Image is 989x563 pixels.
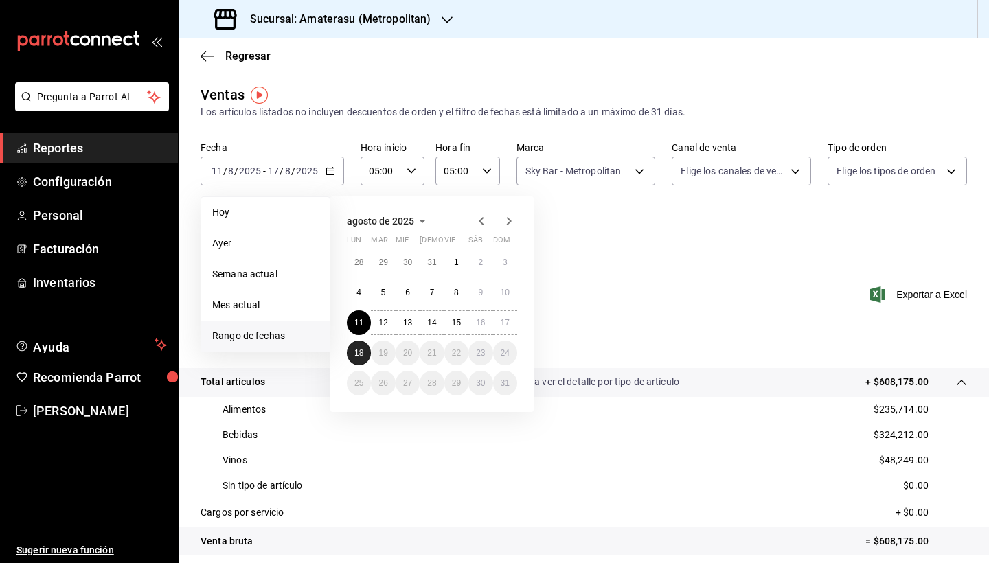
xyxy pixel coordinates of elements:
span: Reportes [33,139,167,157]
span: / [291,165,295,176]
button: 24 de agosto de 2025 [493,341,517,365]
span: / [280,165,284,176]
span: Sugerir nueva función [16,543,167,558]
label: Tipo de orden [828,143,967,152]
span: Elige los tipos de orden [837,164,935,178]
a: Pregunta a Parrot AI [10,100,169,114]
input: -- [267,165,280,176]
span: Recomienda Parrot [33,368,167,387]
abbr: 28 de agosto de 2025 [427,378,436,388]
abbr: martes [371,235,387,250]
p: Sin tipo de artículo [223,479,303,493]
button: 31 de julio de 2025 [420,250,444,275]
abbr: 28 de julio de 2025 [354,257,363,267]
p: = $608,175.00 [865,534,967,549]
button: 31 de agosto de 2025 [493,371,517,395]
abbr: 13 de agosto de 2025 [403,318,412,328]
button: 7 de agosto de 2025 [420,280,444,305]
abbr: 29 de julio de 2025 [378,257,387,267]
p: Alimentos [223,402,266,417]
input: ---- [238,165,262,176]
button: Regresar [201,49,271,62]
span: Mes actual [212,298,319,312]
button: 1 de agosto de 2025 [444,250,468,275]
abbr: 24 de agosto de 2025 [501,348,510,358]
button: 13 de agosto de 2025 [396,310,420,335]
abbr: 5 de agosto de 2025 [381,288,386,297]
span: Configuración [33,172,167,191]
span: / [223,165,227,176]
button: open_drawer_menu [151,36,162,47]
h3: Sucursal: Amaterasu (Metropolitan) [239,11,431,27]
abbr: 21 de agosto de 2025 [427,348,436,358]
abbr: jueves [420,235,501,250]
button: 12 de agosto de 2025 [371,310,395,335]
label: Canal de venta [672,143,811,152]
button: 15 de agosto de 2025 [444,310,468,335]
span: Elige los canales de venta [681,164,786,178]
img: Tooltip marker [251,87,268,104]
abbr: 29 de agosto de 2025 [452,378,461,388]
span: Personal [33,206,167,225]
abbr: 26 de agosto de 2025 [378,378,387,388]
label: Hora fin [435,143,499,152]
p: + $608,175.00 [865,375,929,389]
button: 19 de agosto de 2025 [371,341,395,365]
abbr: 19 de agosto de 2025 [378,348,387,358]
input: ---- [295,165,319,176]
p: $235,714.00 [874,402,929,417]
button: 17 de agosto de 2025 [493,310,517,335]
abbr: 22 de agosto de 2025 [452,348,461,358]
span: Facturación [33,240,167,258]
button: 4 de agosto de 2025 [347,280,371,305]
button: 5 de agosto de 2025 [371,280,395,305]
button: 23 de agosto de 2025 [468,341,492,365]
abbr: 15 de agosto de 2025 [452,318,461,328]
button: 14 de agosto de 2025 [420,310,444,335]
button: 30 de julio de 2025 [396,250,420,275]
span: Sky Bar - Metropolitan [525,164,622,178]
abbr: viernes [444,235,455,250]
abbr: 20 de agosto de 2025 [403,348,412,358]
p: $0.00 [903,479,929,493]
span: - [263,165,266,176]
label: Fecha [201,143,344,152]
abbr: 23 de agosto de 2025 [476,348,485,358]
abbr: 27 de agosto de 2025 [403,378,412,388]
span: Pregunta a Parrot AI [37,90,148,104]
span: Rango de fechas [212,329,319,343]
abbr: 6 de agosto de 2025 [405,288,410,297]
p: $324,212.00 [874,428,929,442]
abbr: 25 de agosto de 2025 [354,378,363,388]
button: 10 de agosto de 2025 [493,280,517,305]
span: Inventarios [33,273,167,292]
p: Venta bruta [201,534,253,549]
button: 29 de agosto de 2025 [444,371,468,395]
button: 25 de agosto de 2025 [347,371,371,395]
button: agosto de 2025 [347,213,431,229]
button: 28 de julio de 2025 [347,250,371,275]
button: 16 de agosto de 2025 [468,310,492,335]
div: Ventas [201,84,245,105]
abbr: 31 de agosto de 2025 [501,378,510,388]
abbr: 17 de agosto de 2025 [501,318,510,328]
abbr: 14 de agosto de 2025 [427,318,436,328]
button: Exportar a Excel [873,286,967,303]
p: Resumen [201,335,967,352]
button: 6 de agosto de 2025 [396,280,420,305]
label: Hora inicio [361,143,424,152]
button: 2 de agosto de 2025 [468,250,492,275]
span: Ayuda [33,336,149,353]
p: Bebidas [223,428,258,442]
input: -- [211,165,223,176]
abbr: 16 de agosto de 2025 [476,318,485,328]
abbr: 8 de agosto de 2025 [454,288,459,297]
p: + $0.00 [896,505,967,520]
abbr: 31 de julio de 2025 [427,257,436,267]
span: Regresar [225,49,271,62]
button: Pregunta a Parrot AI [15,82,169,111]
button: 27 de agosto de 2025 [396,371,420,395]
button: 18 de agosto de 2025 [347,341,371,365]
